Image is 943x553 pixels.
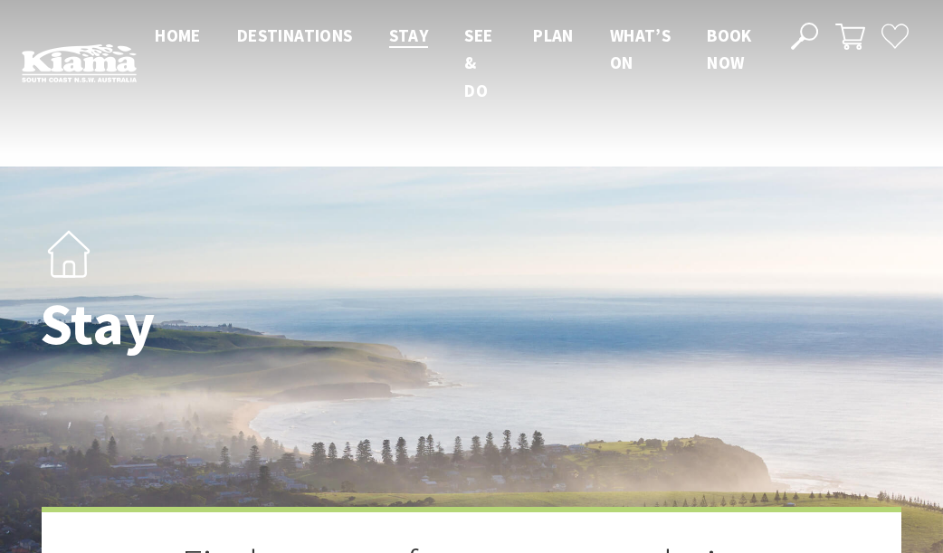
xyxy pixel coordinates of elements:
nav: Main Menu [137,22,770,104]
span: Book now [707,24,752,73]
span: Destinations [237,24,353,46]
span: Plan [533,24,574,46]
span: See & Do [464,24,492,101]
span: What’s On [610,24,671,73]
span: Stay [389,24,429,46]
img: Kiama Logo [22,43,137,83]
h1: Stay [40,291,551,356]
span: Home [155,24,201,46]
